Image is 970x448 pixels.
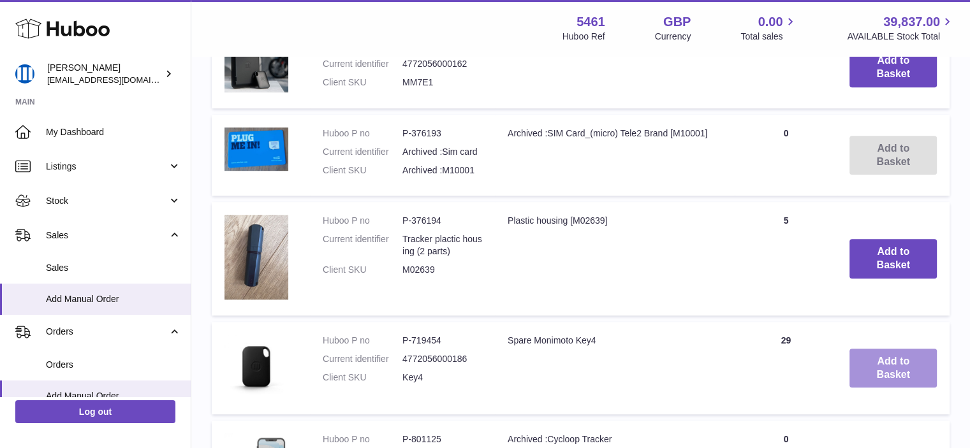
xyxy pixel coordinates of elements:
dd: MM7E1 [402,76,482,89]
dt: Current identifier [323,146,402,158]
div: [PERSON_NAME] [47,62,162,86]
dd: Archived :M10001 [402,164,482,177]
img: Monimoto tracker MM7 (incl. keyfob) [224,40,288,93]
span: 0.00 [758,13,783,31]
dd: P-376193 [402,127,482,140]
dt: Client SKU [323,372,402,384]
dt: Client SKU [323,164,402,177]
td: 29 [735,322,837,414]
a: 39,837.00 AVAILABLE Stock Total [847,13,955,43]
dd: Tracker plactic housing (2 parts) [402,233,482,257]
dd: P-801125 [402,433,482,445]
td: Spare Monimoto Key4 [495,322,735,414]
dd: M02639 [402,264,482,276]
span: AVAILABLE Stock Total [847,31,955,43]
span: Total sales [740,31,797,43]
span: My Dashboard [46,126,181,138]
div: Huboo Ref [562,31,605,43]
dd: Key4 [402,372,482,384]
dt: Huboo P no [323,433,402,445]
img: Spare Monimoto Key4 [224,335,288,398]
td: 0 [735,115,837,196]
span: [EMAIL_ADDRESS][DOMAIN_NAME] [47,75,187,85]
dt: Huboo P no [323,215,402,227]
span: Stock [46,195,168,207]
img: Archived :SIM Card_(micro) Tele2 Brand [M10001] [224,127,288,171]
dt: Client SKU [323,76,402,89]
dt: Current identifier [323,58,402,70]
dd: P-376194 [402,215,482,227]
dd: Archived :Sim card [402,146,482,158]
span: Sales [46,229,168,242]
dt: Huboo P no [323,335,402,347]
dt: Current identifier [323,233,402,257]
td: 104 [735,27,837,108]
img: oksana@monimoto.com [15,64,34,83]
button: Add to Basket [849,239,937,278]
dt: Client SKU [323,264,402,276]
dt: Current identifier [323,353,402,365]
a: Log out [15,400,175,423]
td: Monimoto tracker MM7 (incl. keyfob) [495,27,735,108]
span: 39,837.00 [883,13,940,31]
dd: 4772056000162 [402,58,482,70]
button: Add to Basket [849,349,937,388]
span: Listings [46,161,168,173]
span: Orders [46,359,181,371]
strong: GBP [663,13,691,31]
a: 0.00 Total sales [740,13,797,43]
td: Archived :SIM Card_(micro) Tele2 Brand [M10001] [495,115,735,196]
strong: 5461 [577,13,605,31]
img: Plastic housing [M02639] [224,215,288,300]
td: Plastic housing [M02639] [495,202,735,315]
span: Add Manual Order [46,293,181,305]
div: Currency [655,31,691,43]
dt: Huboo P no [323,127,402,140]
dd: P-719454 [402,335,482,347]
dd: 4772056000186 [402,353,482,365]
span: Add Manual Order [46,390,181,402]
span: Sales [46,262,181,274]
span: Orders [46,326,168,338]
button: Add to Basket [849,48,937,87]
td: 5 [735,202,837,315]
